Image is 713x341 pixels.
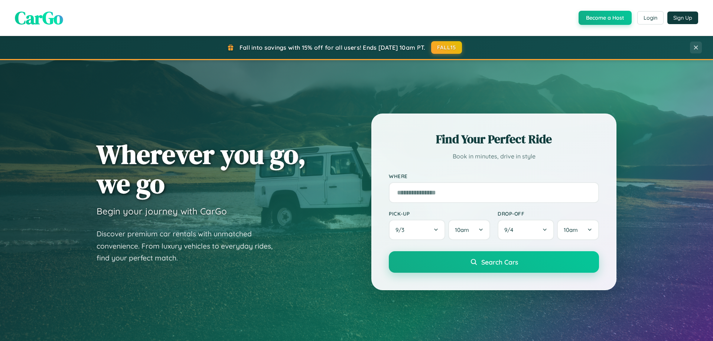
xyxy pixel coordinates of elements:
[15,6,63,30] span: CarGo
[557,220,599,240] button: 10am
[240,44,426,51] span: Fall into savings with 15% off for all users! Ends [DATE] 10am PT.
[448,220,490,240] button: 10am
[667,12,698,24] button: Sign Up
[389,131,599,147] h2: Find Your Perfect Ride
[498,220,554,240] button: 9/4
[389,210,490,217] label: Pick-up
[389,251,599,273] button: Search Cars
[504,226,517,233] span: 9 / 4
[97,140,306,198] h1: Wherever you go, we go
[389,151,599,162] p: Book in minutes, drive in style
[97,228,282,264] p: Discover premium car rentals with unmatched convenience. From luxury vehicles to everyday rides, ...
[455,226,469,233] span: 10am
[389,220,445,240] button: 9/3
[431,41,462,54] button: FALL15
[579,11,632,25] button: Become a Host
[395,226,408,233] span: 9 / 3
[564,226,578,233] span: 10am
[637,11,664,24] button: Login
[97,206,227,217] h3: Begin your journey with CarGo
[389,173,599,179] label: Where
[481,258,518,266] span: Search Cars
[498,210,599,217] label: Drop-off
